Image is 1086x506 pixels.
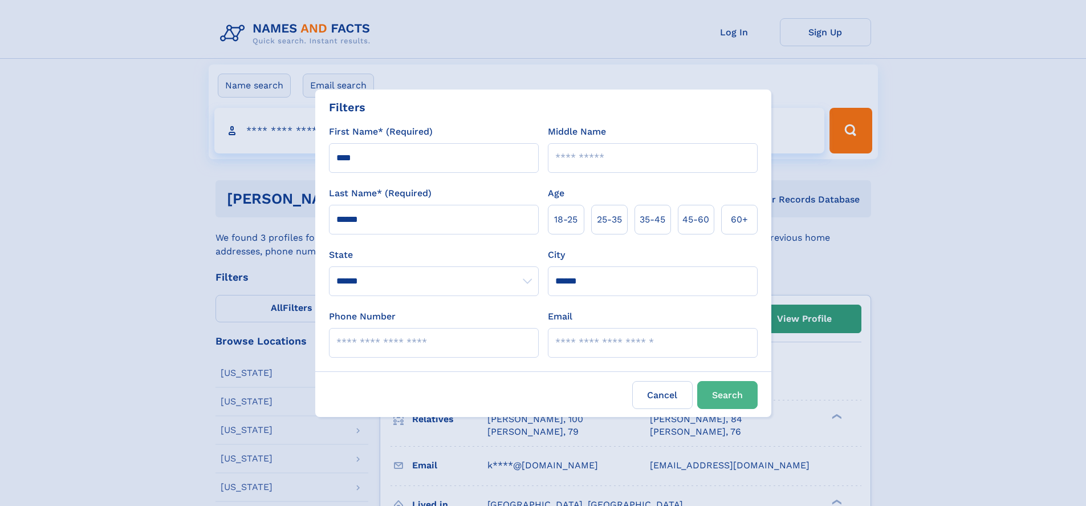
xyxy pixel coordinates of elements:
[731,213,748,226] span: 60+
[329,187,432,200] label: Last Name* (Required)
[632,381,693,409] label: Cancel
[329,310,396,323] label: Phone Number
[329,125,433,139] label: First Name* (Required)
[548,125,606,139] label: Middle Name
[548,187,564,200] label: Age
[697,381,758,409] button: Search
[554,213,577,226] span: 18‑25
[329,248,539,262] label: State
[548,248,565,262] label: City
[682,213,709,226] span: 45‑60
[640,213,665,226] span: 35‑45
[329,99,365,116] div: Filters
[597,213,622,226] span: 25‑35
[548,310,572,323] label: Email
